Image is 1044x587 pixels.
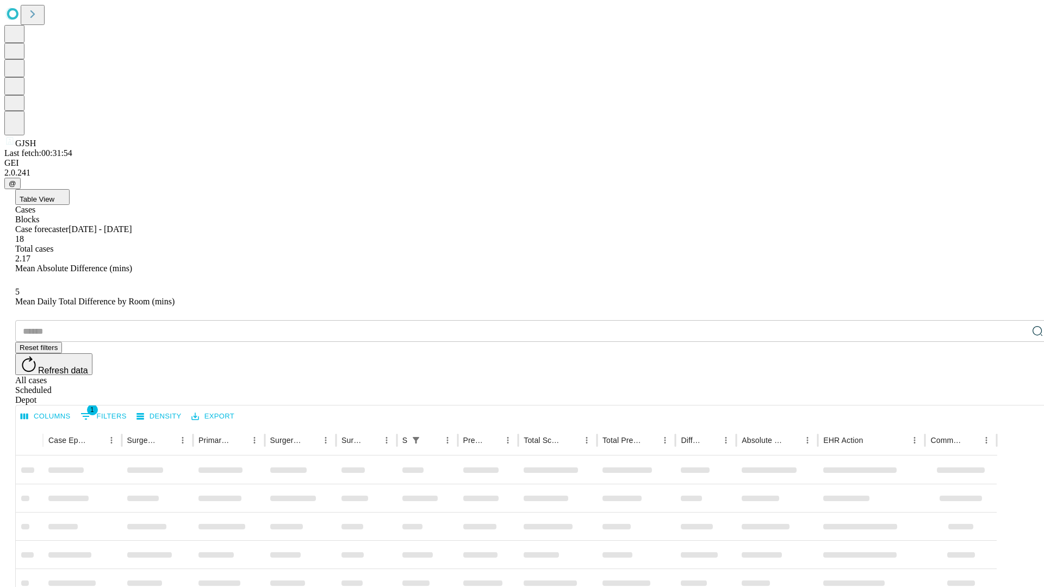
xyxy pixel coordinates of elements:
button: Menu [657,433,673,448]
div: EHR Action [823,436,863,445]
span: 2.17 [15,254,30,263]
button: Export [189,408,237,425]
div: Predicted In Room Duration [463,436,484,445]
div: Total Predicted Duration [602,436,642,445]
button: @ [4,178,21,189]
button: Sort [303,433,318,448]
button: Sort [232,433,247,448]
button: Density [134,408,184,425]
div: 1 active filter [408,433,424,448]
span: Mean Daily Total Difference by Room (mins) [15,297,175,306]
button: Select columns [18,408,73,425]
div: Surgery Date [341,436,363,445]
div: Comments [930,436,962,445]
span: Total cases [15,244,53,253]
button: Menu [247,433,262,448]
div: Case Epic Id [48,436,88,445]
span: Last fetch: 00:31:54 [4,148,72,158]
button: Reset filters [15,342,62,353]
div: Surgery Name [270,436,302,445]
button: Menu [104,433,119,448]
span: Mean Absolute Difference (mins) [15,264,132,273]
div: GEI [4,158,1040,168]
span: Reset filters [20,344,58,352]
span: 18 [15,234,24,243]
div: Difference [681,436,702,445]
button: Menu [440,433,455,448]
button: Sort [364,433,379,448]
button: Sort [485,433,500,448]
span: Case forecaster [15,224,69,234]
button: Menu [500,433,515,448]
button: Menu [800,433,815,448]
div: Total Scheduled Duration [524,436,563,445]
button: Menu [579,433,594,448]
button: Sort [425,433,440,448]
div: Surgeon Name [127,436,159,445]
div: 2.0.241 [4,168,1040,178]
button: Menu [379,433,394,448]
span: 1 [87,404,98,415]
button: Sort [89,433,104,448]
button: Show filters [78,408,129,425]
button: Sort [785,433,800,448]
div: Absolute Difference [742,436,784,445]
span: Refresh data [38,366,88,375]
button: Sort [564,433,579,448]
button: Menu [175,433,190,448]
button: Show filters [408,433,424,448]
button: Sort [642,433,657,448]
button: Sort [964,433,979,448]
span: [DATE] - [DATE] [69,224,132,234]
button: Refresh data [15,353,92,375]
button: Menu [907,433,922,448]
button: Sort [703,433,718,448]
button: Table View [15,189,70,205]
button: Sort [160,433,175,448]
button: Sort [864,433,879,448]
button: Menu [718,433,734,448]
span: Table View [20,195,54,203]
div: Primary Service [198,436,230,445]
span: @ [9,179,16,188]
span: 5 [15,287,20,296]
div: Scheduled In Room Duration [402,436,407,445]
button: Menu [979,433,994,448]
span: GJSH [15,139,36,148]
button: Menu [318,433,333,448]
